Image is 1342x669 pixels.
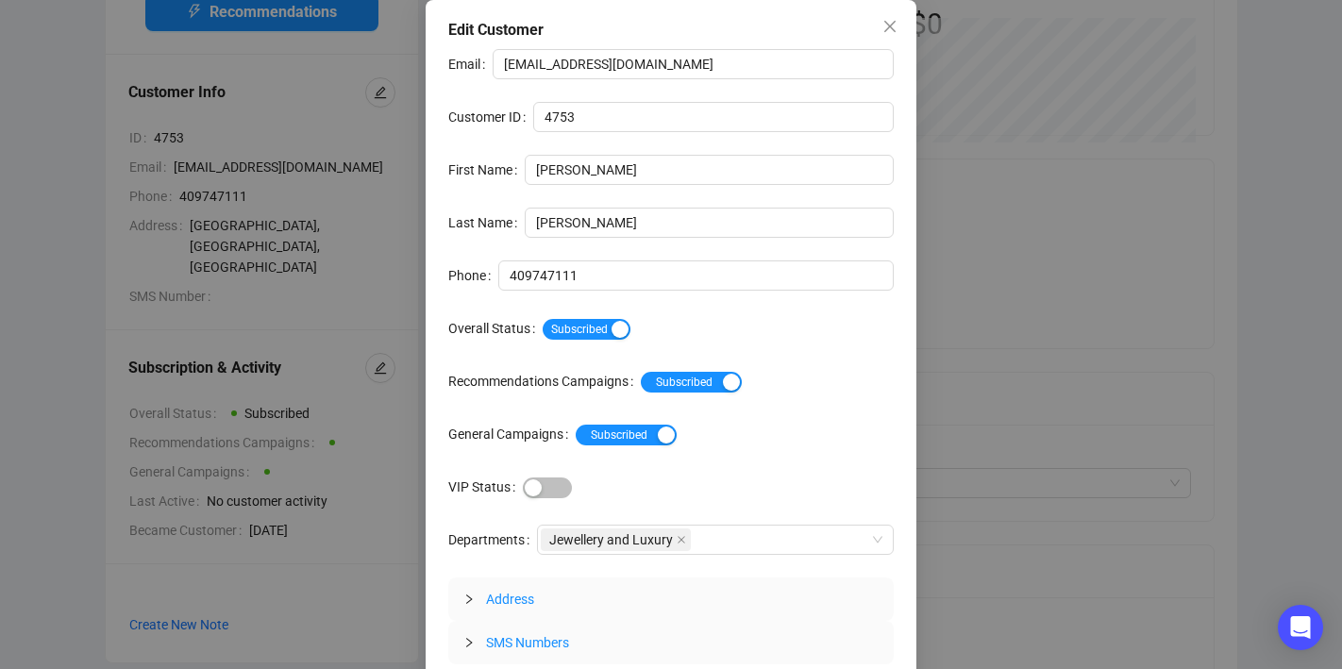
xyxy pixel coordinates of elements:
[448,49,493,79] label: Email
[543,319,630,340] button: Overall Status
[641,372,742,393] button: Recommendations Campaigns
[493,49,894,79] input: Email
[533,102,894,132] input: Customer ID
[677,535,686,544] span: close
[498,260,894,291] input: Phone
[448,366,641,396] label: Recommendations Campaigns
[523,477,572,498] button: VIP Status
[448,313,543,343] label: Overall Status
[1278,605,1323,650] div: Open Intercom Messenger
[448,155,525,185] label: First Name
[448,102,533,132] label: Customer ID
[541,528,691,551] span: Jewellery and Luxury
[448,577,894,621] div: Address
[875,11,905,42] button: Close
[448,208,525,238] label: Last Name
[448,260,498,291] label: Phone
[448,525,537,555] label: Departments
[525,208,894,238] input: Last Name
[448,472,523,502] label: VIP Status
[463,594,475,605] span: collapsed
[448,621,894,664] div: SMS Numbers
[576,425,677,445] button: General Campaigns
[486,592,534,607] span: Address
[448,419,576,449] label: General Campaigns
[486,635,569,650] span: SMS Numbers
[463,637,475,648] span: collapsed
[549,529,673,550] span: Jewellery and Luxury
[525,155,894,185] input: First Name
[882,19,897,34] span: close
[448,19,894,42] div: Edit Customer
